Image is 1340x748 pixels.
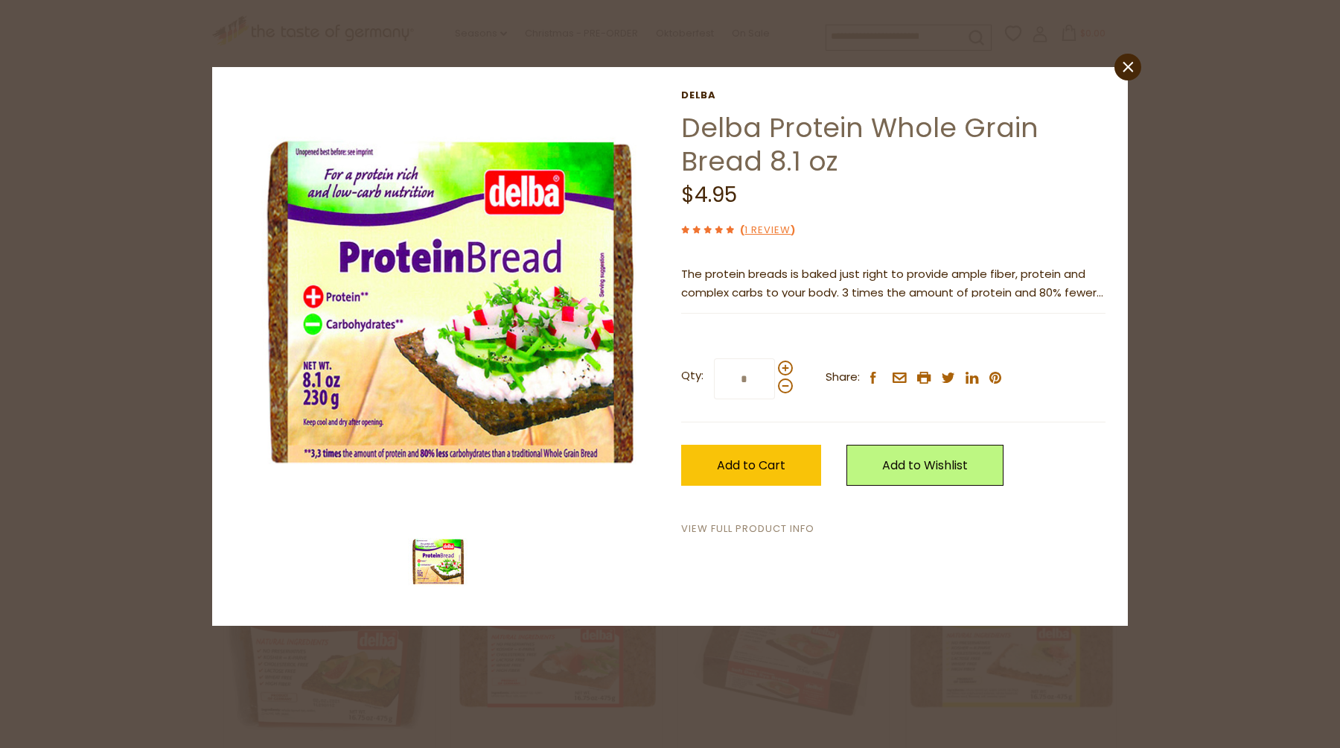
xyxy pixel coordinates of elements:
a: View Full Product Info [681,522,814,537]
span: Add to Cart [717,457,785,474]
button: Add to Cart [681,445,821,486]
a: 1 Review [744,223,791,238]
span: $4.95 [681,180,737,209]
a: Add to Wishlist [846,445,1004,486]
a: Delba Protein Whole Grain Bread 8.1 oz [681,109,1038,180]
strong: Qty: [681,367,703,385]
input: Qty: [714,358,775,399]
p: The protein breads is baked just right to provide ample fiber, protein and complex carbs to your ... [681,265,1105,302]
img: Delba Protein Whole Grain Bread 8.1 oz [234,89,660,515]
span: ( ) [740,223,795,237]
img: Delba Protein Whole Grain Bread 8.1 oz [408,532,468,592]
a: Delba [681,89,1105,101]
span: Share: [826,368,860,387]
